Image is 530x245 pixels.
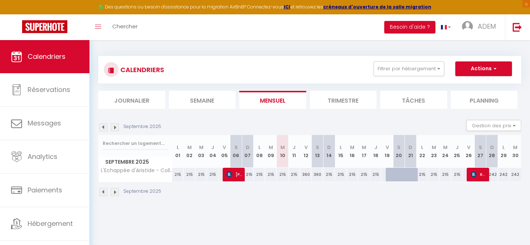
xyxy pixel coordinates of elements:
th: 24 [440,135,452,168]
th: 14 [323,135,335,168]
span: Calendriers [28,52,66,61]
span: Rémi Canoe Club Decize [471,167,487,181]
abbr: J [293,144,296,151]
div: 360 [300,168,312,181]
p: Septembre 2025 [123,123,161,130]
th: 13 [312,135,324,168]
div: 215 [184,168,195,181]
abbr: S [316,144,319,151]
div: 242 [498,168,510,181]
abbr: L [340,144,342,151]
th: 30 [509,135,521,168]
div: 215 [335,168,347,181]
li: Planning [451,91,518,109]
h3: CALENDRIERS [119,61,164,78]
li: Trimestre [310,91,377,109]
abbr: J [374,144,377,151]
abbr: D [490,144,494,151]
li: Semaine [169,91,236,109]
th: 16 [347,135,358,168]
iframe: Chat [499,212,524,239]
div: 215 [265,168,277,181]
div: 215 [440,168,452,181]
span: [PERSON_NAME] [226,167,242,181]
abbr: M [513,144,517,151]
abbr: V [223,144,226,151]
abbr: V [386,144,389,151]
div: 215 [207,168,219,181]
abbr: S [479,144,482,151]
th: 12 [300,135,312,168]
img: Super Booking [22,20,67,33]
span: Chercher [112,22,138,30]
abbr: S [397,144,400,151]
div: 215 [172,168,184,181]
abbr: M [280,144,285,151]
div: 215 [451,168,463,181]
th: 06 [230,135,242,168]
th: 20 [393,135,405,168]
button: Gestion des prix [466,120,521,131]
a: Chercher [107,14,143,40]
th: 26 [463,135,475,168]
div: 215 [242,168,254,181]
input: Rechercher un logement... [103,137,168,150]
th: 09 [265,135,277,168]
a: créneaux d'ouverture de la salle migration [323,4,431,10]
th: 15 [335,135,347,168]
th: 19 [381,135,393,168]
th: 22 [416,135,428,168]
th: 27 [474,135,486,168]
abbr: V [467,144,470,151]
abbr: M [269,144,273,151]
div: 215 [347,168,358,181]
span: Réservations [28,85,70,94]
th: 07 [242,135,254,168]
abbr: M [362,144,366,151]
div: 215 [254,168,265,181]
div: 215 [370,168,382,181]
div: 242 [486,168,498,181]
a: ... ADEM [456,14,505,40]
abbr: M [350,144,354,151]
button: Besoin d'aide ? [384,21,435,33]
abbr: J [211,144,214,151]
abbr: L [502,144,505,151]
abbr: M [443,144,448,151]
div: 215 [277,168,289,181]
div: 215 [358,168,370,181]
abbr: M [187,144,192,151]
div: 215 [428,168,440,181]
span: Analytics [28,152,57,161]
a: ICI [284,4,290,10]
span: Paiements [28,185,62,195]
p: Septembre 2025 [123,188,161,195]
th: 28 [486,135,498,168]
th: 25 [451,135,463,168]
span: Messages [28,118,61,128]
abbr: L [177,144,179,151]
th: 18 [370,135,382,168]
div: 215 [289,168,300,181]
abbr: L [421,144,423,151]
span: Septembre 2025 [99,157,172,167]
abbr: D [246,144,250,151]
abbr: D [327,144,331,151]
th: 08 [254,135,265,168]
div: 215 [323,168,335,181]
li: Tâches [380,91,447,109]
button: Actions [455,61,512,76]
li: Mensuel [239,91,306,109]
abbr: J [456,144,459,151]
span: Hébergement [28,219,73,228]
div: 360 [312,168,324,181]
button: Filtrer par hébergement [374,61,444,76]
th: 23 [428,135,440,168]
div: 242 [509,168,521,181]
th: 01 [172,135,184,168]
th: 29 [498,135,510,168]
li: Journalier [98,91,165,109]
abbr: V [304,144,308,151]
